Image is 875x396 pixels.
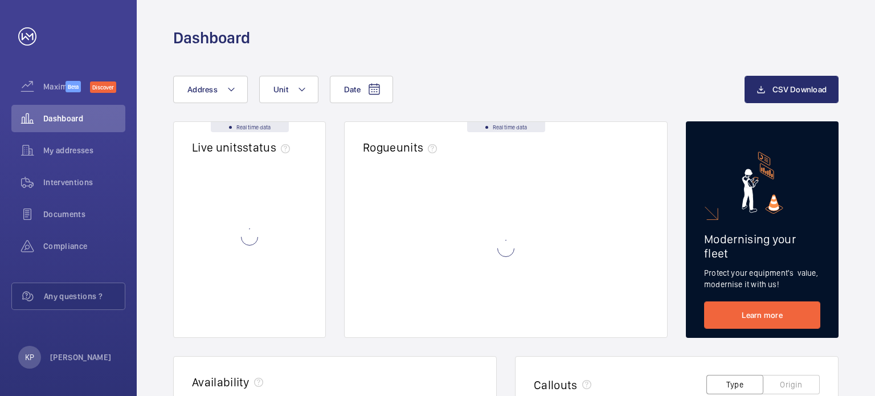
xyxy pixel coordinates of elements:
[187,85,218,94] span: Address
[44,291,125,302] span: Any questions ?
[43,240,125,252] span: Compliance
[43,81,66,92] span: Maximize
[259,76,318,103] button: Unit
[173,76,248,103] button: Address
[243,140,295,154] span: status
[396,140,442,154] span: units
[467,122,545,132] div: Real time data
[704,301,820,329] a: Learn more
[763,375,820,394] button: Origin
[363,140,441,154] h2: Rogue
[534,378,578,392] h2: Callouts
[745,76,839,103] button: CSV Download
[43,145,125,156] span: My addresses
[330,76,393,103] button: Date
[50,352,112,363] p: [PERSON_NAME]
[704,267,820,290] p: Protect your equipment's value, modernise it with us!
[43,209,125,220] span: Documents
[211,122,289,132] div: Real time data
[43,113,125,124] span: Dashboard
[66,81,81,92] span: Beta
[706,375,763,394] button: Type
[25,352,34,363] p: KP
[344,85,361,94] span: Date
[192,140,295,154] h2: Live units
[90,81,116,93] span: Discover
[273,85,288,94] span: Unit
[704,232,820,260] h2: Modernising your fleet
[192,375,250,389] h2: Availability
[43,177,125,188] span: Interventions
[173,27,250,48] h1: Dashboard
[742,152,783,214] img: marketing-card.svg
[772,85,827,94] span: CSV Download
